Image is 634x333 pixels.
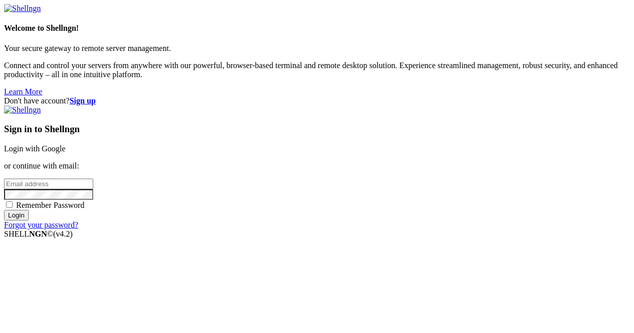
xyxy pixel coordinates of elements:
[70,96,96,105] a: Sign up
[4,210,29,220] input: Login
[4,4,41,13] img: Shellngn
[4,44,630,53] p: Your secure gateway to remote server management.
[4,144,66,153] a: Login with Google
[6,201,13,208] input: Remember Password
[4,230,73,238] span: SHELL ©
[29,230,47,238] b: NGN
[4,96,630,105] div: Don't have account?
[4,220,78,229] a: Forgot your password?
[53,230,73,238] span: 4.2.0
[4,179,93,189] input: Email address
[4,87,42,96] a: Learn More
[4,124,630,135] h3: Sign in to Shellngn
[4,161,630,171] p: or continue with email:
[4,105,41,115] img: Shellngn
[4,24,630,33] h4: Welcome to Shellngn!
[4,61,630,79] p: Connect and control your servers from anywhere with our powerful, browser-based terminal and remo...
[16,201,85,209] span: Remember Password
